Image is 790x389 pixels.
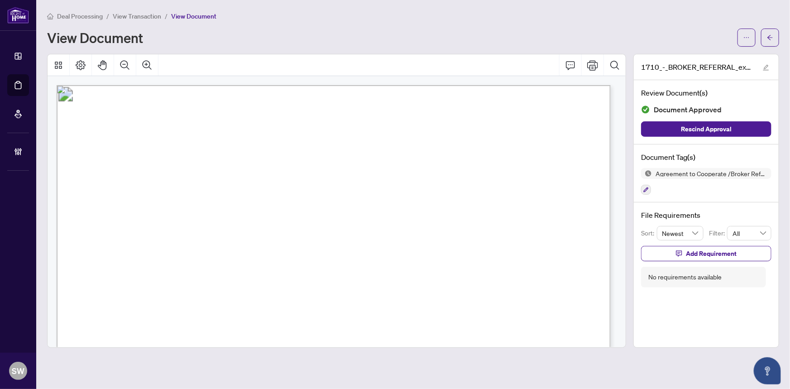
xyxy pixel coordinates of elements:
[7,7,29,24] img: logo
[763,64,769,71] span: edit
[165,11,168,21] li: /
[681,122,732,136] span: Rescind Approval
[654,104,722,116] span: Document Approved
[767,34,773,41] span: arrow-left
[686,246,737,261] span: Add Requirement
[709,228,727,238] p: Filter:
[641,168,652,179] img: Status Icon
[641,105,650,114] img: Document Status
[57,12,103,20] span: Deal Processing
[12,365,24,377] span: SW
[171,12,216,20] span: View Document
[652,170,771,177] span: Agreement to Cooperate /Broker Referral
[47,13,53,19] span: home
[743,34,750,41] span: ellipsis
[641,121,771,137] button: Rescind Approval
[641,246,771,261] button: Add Requirement
[113,12,161,20] span: View Transaction
[648,272,722,282] div: No requirements available
[641,62,754,72] span: 1710_-_BROKER_REFERRAL_executed.pdf
[662,226,699,240] span: Newest
[641,228,657,238] p: Sort:
[733,226,766,240] span: All
[47,30,143,45] h1: View Document
[641,210,771,221] h4: File Requirements
[754,357,781,384] button: Open asap
[641,87,771,98] h4: Review Document(s)
[641,152,771,163] h4: Document Tag(s)
[106,11,109,21] li: /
